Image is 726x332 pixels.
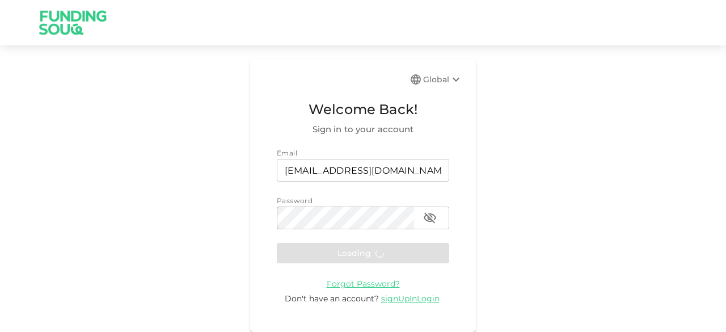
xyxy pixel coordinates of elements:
[327,279,400,289] span: Forgot Password?
[277,207,414,229] input: password
[285,293,379,304] span: Don't have an account?
[277,99,449,120] span: Welcome Back!
[277,123,449,136] span: Sign in to your account
[327,278,400,289] a: Forgot Password?
[381,293,440,304] span: signUpInLogin
[423,73,463,86] div: Global
[277,159,449,182] input: email
[277,196,313,205] span: Password
[277,149,297,157] span: Email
